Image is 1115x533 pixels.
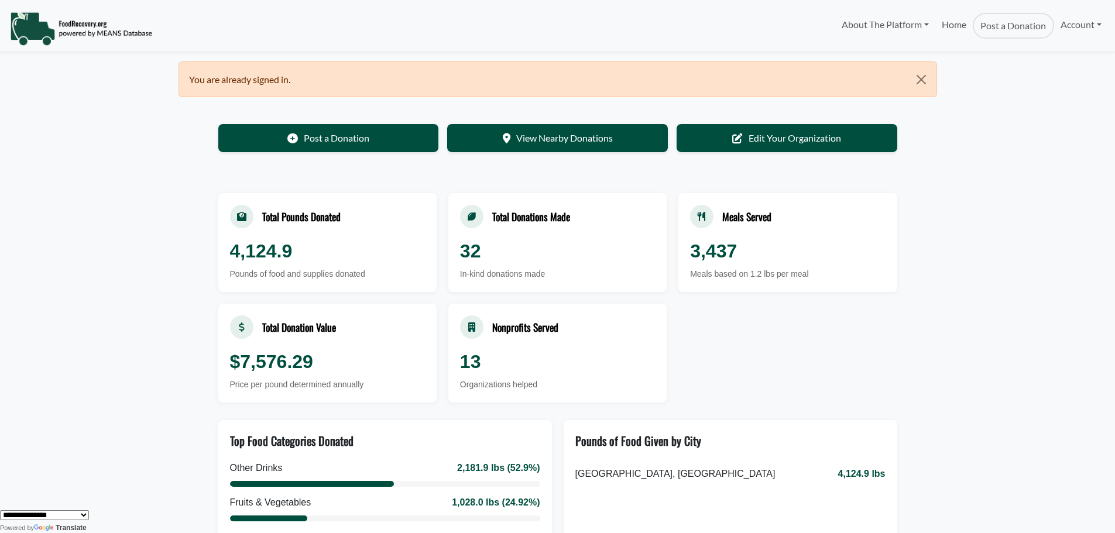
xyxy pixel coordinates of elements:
[10,11,152,46] img: NavigationLogo_FoodRecovery-91c16205cd0af1ed486a0f1a7774a6544ea792ac00100771e7dd3ec7c0e58e41.png
[460,348,655,376] div: 13
[838,467,886,481] span: 4,124.9 lbs
[690,237,885,265] div: 3,437
[460,379,655,391] div: Organizations helped
[973,13,1054,39] a: Post a Donation
[34,524,56,532] img: Google Translate
[690,268,885,280] div: Meals based on 1.2 lbs per meal
[575,432,701,449] div: Pounds of Food Given by City
[492,319,558,335] div: Nonprofits Served
[447,124,668,152] a: View Nearby Donations
[230,432,354,449] div: Top Food Categories Donated
[835,13,935,36] a: About The Platform
[457,461,540,475] div: 2,181.9 lbs (52.9%)
[230,496,311,510] div: Fruits & Vegetables
[34,524,87,532] a: Translate
[1054,13,1108,36] a: Account
[179,61,937,97] div: You are already signed in.
[230,268,425,280] div: Pounds of food and supplies donated
[262,209,341,224] div: Total Pounds Donated
[492,209,570,224] div: Total Donations Made
[677,124,897,152] a: Edit Your Organization
[230,348,425,376] div: $7,576.29
[452,496,540,510] div: 1,028.0 lbs (24.92%)
[460,268,655,280] div: In-kind donations made
[460,237,655,265] div: 32
[230,379,425,391] div: Price per pound determined annually
[722,209,771,224] div: Meals Served
[230,461,283,475] div: Other Drinks
[218,124,439,152] a: Post a Donation
[935,13,973,39] a: Home
[262,319,336,335] div: Total Donation Value
[230,237,425,265] div: 4,124.9
[575,467,776,481] span: [GEOGRAPHIC_DATA], [GEOGRAPHIC_DATA]
[906,62,936,97] button: Close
